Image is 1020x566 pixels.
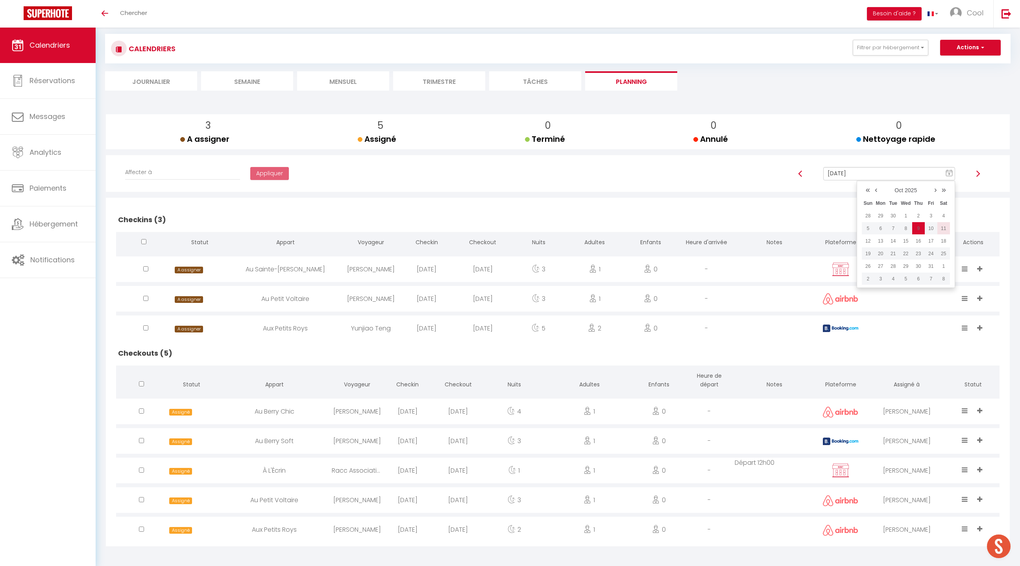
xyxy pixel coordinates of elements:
[735,366,814,397] th: Notes
[946,366,1000,397] th: Statut
[382,428,433,454] div: [DATE]
[483,487,545,513] div: 3
[939,184,948,195] a: »
[693,134,728,145] span: Annulé
[940,40,1001,56] button: Actions
[937,222,950,235] td: Oct 11, 2025
[634,399,684,424] div: 0
[937,197,950,210] th: Sat
[30,183,67,193] span: Paiements
[831,262,850,277] img: rent.png
[900,235,912,247] td: Oct 15, 2025
[867,458,946,483] div: [PERSON_NAME]
[545,458,634,483] div: 1
[433,399,483,424] div: [DATE]
[937,273,950,285] td: Nov 08, 2025
[201,71,293,91] li: Semaine
[684,517,734,542] div: -
[228,286,343,312] div: Au Petit Voltaire
[684,366,734,397] th: Heure de départ
[433,517,483,542] div: [DATE]
[887,235,900,247] td: Oct 14, 2025
[912,260,925,273] td: Oct 30, 2025
[867,517,946,542] div: [PERSON_NAME]
[735,232,814,254] th: Notes
[217,428,332,454] div: Au Berry Soft
[30,219,78,229] span: Hébergement
[545,517,634,542] div: 1
[867,399,946,424] div: [PERSON_NAME]
[912,222,925,235] td: Oct 09, 2025
[483,428,545,454] div: 3
[343,286,399,312] div: [PERSON_NAME]
[874,210,887,222] td: Sep 29, 2025
[862,273,874,285] td: Nov 02, 2025
[343,256,399,282] div: [PERSON_NAME]
[30,76,75,85] span: Réservations
[525,134,565,145] span: Terminé
[30,111,65,121] span: Messages
[853,40,928,56] button: Filtrer par hébergement
[862,235,874,247] td: Oct 12, 2025
[127,40,176,58] h3: CALENDRIERS
[900,210,912,222] td: Oct 01, 2025
[297,71,389,91] li: Mensuel
[887,222,900,235] td: Oct 07, 2025
[887,197,900,210] th: Tue
[30,255,75,265] span: Notifications
[433,366,483,397] th: Checkout
[382,487,433,513] div: [DATE]
[684,487,734,513] div: -
[358,134,396,145] span: Assigné
[169,438,192,445] span: Assigné
[531,118,565,133] p: 0
[634,517,684,542] div: 0
[867,366,946,397] th: Assigné à
[399,286,455,312] div: [DATE]
[874,222,887,235] td: Oct 06, 2025
[937,247,950,260] td: Oct 25, 2025
[887,247,900,260] td: Oct 21, 2025
[399,232,455,254] th: Checkin
[343,232,399,254] th: Voyageur
[483,458,545,483] div: 1
[169,468,192,475] span: Assigné
[925,273,937,285] td: Nov 07, 2025
[823,495,858,507] img: airbnb2.png
[872,184,880,195] a: ‹
[187,118,229,133] p: 3
[483,399,545,424] div: 4
[217,399,332,424] div: Au Berry Chic
[399,315,455,341] div: [DATE]
[900,260,912,273] td: Oct 29, 2025
[874,197,887,210] th: Mon
[900,247,912,260] td: Oct 22, 2025
[382,399,433,424] div: [DATE]
[823,293,858,304] img: airbnb2.png
[116,341,1000,366] h2: Checkouts (5)
[912,273,925,285] td: Nov 06, 2025
[678,315,734,341] div: -
[228,256,343,282] div: Au Sainte-[PERSON_NAME]
[116,208,1000,232] h2: Checkins (3)
[332,487,382,513] div: [PERSON_NAME]
[823,525,858,536] img: airbnb2.png
[925,235,937,247] td: Oct 17, 2025
[567,315,623,341] div: 2
[874,273,887,285] td: Nov 03, 2025
[912,247,925,260] td: Oct 23, 2025
[191,238,209,246] span: Statut
[874,247,887,260] td: Oct 20, 2025
[567,232,623,254] th: Adultes
[937,260,950,273] td: Nov 01, 2025
[814,366,867,397] th: Plateforme
[823,325,858,332] img: booking2.png
[874,260,887,273] td: Oct 27, 2025
[684,428,734,454] div: -
[925,197,937,210] th: Fri
[925,247,937,260] td: Oct 24, 2025
[863,118,935,133] p: 0
[276,238,295,246] span: Appart
[567,256,623,282] div: 1
[678,232,734,254] th: Heure d'arrivée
